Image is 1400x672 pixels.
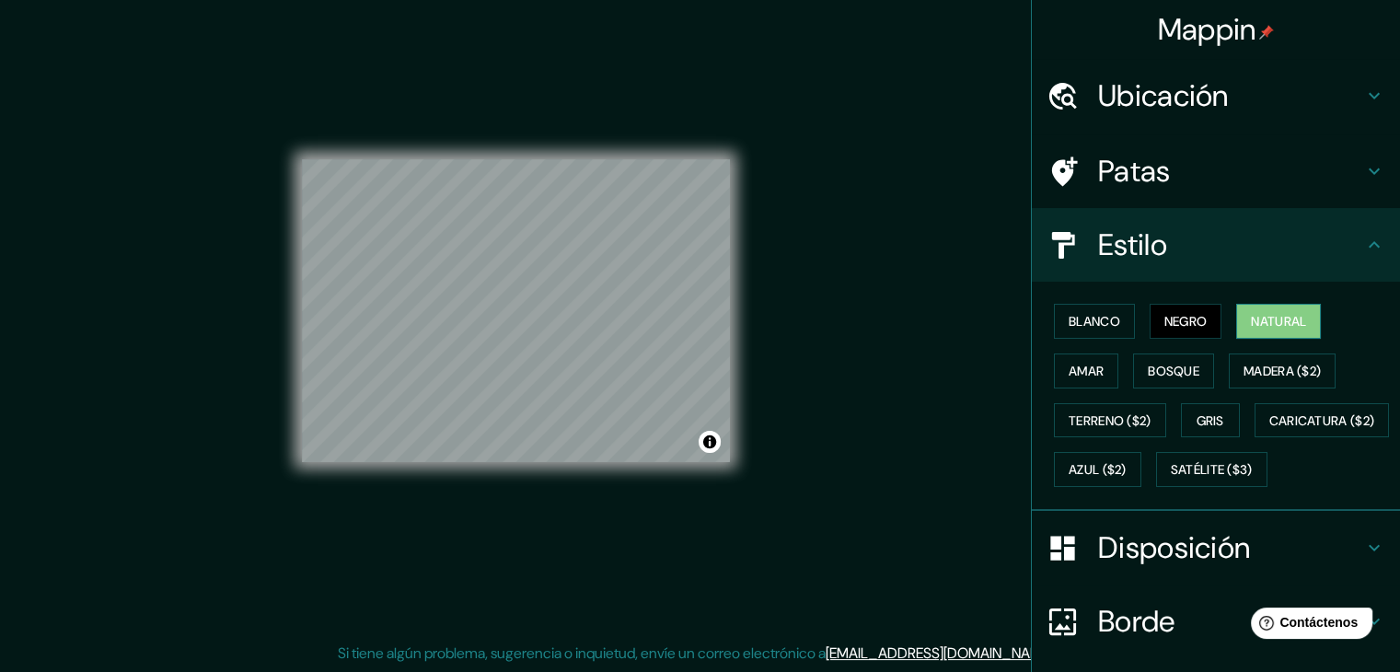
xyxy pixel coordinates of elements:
[1236,600,1380,652] iframe: Lanzador de widgets de ayuda
[1150,304,1222,339] button: Negro
[1069,462,1127,479] font: Azul ($2)
[699,431,721,453] button: Activar o desactivar atribución
[1255,403,1390,438] button: Caricatura ($2)
[826,643,1053,663] a: [EMAIL_ADDRESS][DOMAIN_NAME]
[1054,353,1118,388] button: Amar
[1054,304,1135,339] button: Blanco
[1032,208,1400,282] div: Estilo
[1098,602,1175,641] font: Borde
[1244,363,1321,379] font: Madera ($2)
[1098,528,1250,567] font: Disposición
[1069,363,1104,379] font: Amar
[1156,452,1267,487] button: Satélite ($3)
[1098,152,1171,191] font: Patas
[1098,226,1167,264] font: Estilo
[338,643,826,663] font: Si tiene algún problema, sugerencia o inquietud, envíe un correo electrónico a
[1069,412,1151,429] font: Terreno ($2)
[1032,134,1400,208] div: Patas
[1148,363,1199,379] font: Bosque
[1164,313,1208,330] font: Negro
[302,159,730,462] canvas: Mapa
[1171,462,1253,479] font: Satélite ($3)
[1054,452,1141,487] button: Azul ($2)
[1133,353,1214,388] button: Bosque
[1259,25,1274,40] img: pin-icon.png
[1236,304,1321,339] button: Natural
[1158,10,1256,49] font: Mappin
[1054,403,1166,438] button: Terreno ($2)
[1197,412,1224,429] font: Gris
[1181,403,1240,438] button: Gris
[1098,76,1229,115] font: Ubicación
[1229,353,1336,388] button: Madera ($2)
[1032,511,1400,585] div: Disposición
[1032,585,1400,658] div: Borde
[1032,59,1400,133] div: Ubicación
[1269,412,1375,429] font: Caricatura ($2)
[1251,313,1306,330] font: Natural
[1069,313,1120,330] font: Blanco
